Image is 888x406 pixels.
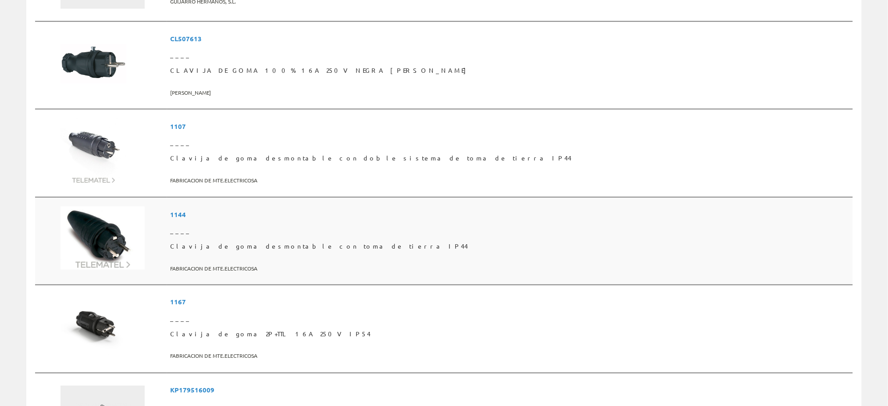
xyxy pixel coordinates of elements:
span: Clavija de goma desmontable con toma de tierra IP44 [171,239,850,254]
span: FABRICACION DE MTE.ELECTRICOSA [171,261,850,276]
img: Foto artículo Clavija de goma desmontable con doble sistema de toma de tierra IP44 (150x150) [61,118,126,184]
span: Clavija de goma desmontable con doble sistema de toma de tierra IP44 [171,150,850,166]
span: [PERSON_NAME] [171,85,850,100]
span: 1144 [171,207,850,223]
span: ____ [171,223,850,239]
span: 1167 [171,294,850,310]
span: CLAVIJA DE GOMA 100% 16A 250V NEGRA [PERSON_NAME] [171,63,850,78]
img: Foto artículo Clavija de goma 2P+TTL 16A 250V IP54 (150x150) [61,294,126,360]
span: FABRICACION DE MTE.ELECTRICOSA [171,173,850,188]
img: Foto artículo CLAVIJA DE GOMA 100% 16A 250V NEGRA Simon Brico (150x150) [61,31,126,96]
span: CL507613 [171,31,850,47]
span: ____ [171,135,850,150]
span: Clavija de goma 2P+TTL 16A 250V IP54 [171,327,850,342]
span: KP179516009 [171,382,850,399]
span: 1107 [171,118,850,135]
span: ____ [171,47,850,63]
img: Foto artículo Clavija de goma desmontable con toma de tierra IP44 (192x144.384) [61,207,145,270]
span: ____ [171,311,850,327]
span: FABRICACION DE MTE.ELECTRICOSA [171,349,850,363]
